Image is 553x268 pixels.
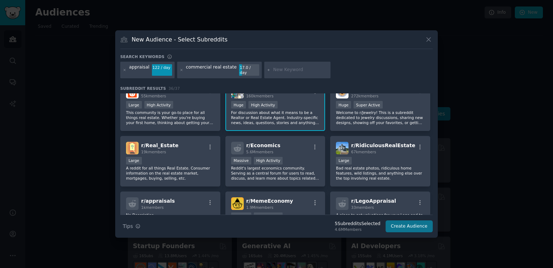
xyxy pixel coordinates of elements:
div: Massive [231,157,251,164]
div: Large [126,101,142,109]
span: r/ LegoAppraisal [351,198,396,204]
span: 33 members [351,205,374,210]
div: High Activity [254,212,283,220]
button: Tips [120,220,143,233]
h3: Search keywords [120,54,165,59]
p: Bad real estate photos, ridiculous home features, wild listings, and anything else over the top i... [336,166,424,181]
span: r/ Economics [246,142,280,148]
span: 19k members [141,150,166,154]
button: Create Audience [386,220,433,233]
span: 1.9M members [246,205,274,210]
div: High Activity [254,157,283,164]
input: New Keyword [273,67,328,73]
span: r/ MemeEconomy [246,198,293,204]
div: 4.6M Members [335,227,381,232]
span: r/ appraisals [141,198,175,204]
div: Large [336,157,352,164]
span: 36 / 37 [168,86,180,91]
span: 160k members [246,94,274,98]
img: Real_Estate [126,142,139,154]
p: A reddit for all things Real Estate. Consumer information on the real estate market, mortgages, b... [126,166,215,181]
span: 5.6M members [246,150,274,154]
p: Reddit's largest economics community. Serving as a central forum for users to read, discuss, and ... [231,166,320,181]
div: High Activity [144,101,174,109]
img: MemeEconomy [231,197,244,210]
span: Subreddit Results [120,86,166,91]
span: 272k members [351,94,378,98]
p: Welcome to r/Jewelry! This is a subreddit dedicated to jewelry discussions, sharing new designs, ... [336,110,424,125]
span: 55k members [141,94,166,98]
h3: New Audience - Select Subreddits [132,36,228,43]
span: 67k members [351,150,376,154]
img: RidiculousRealEstate [336,142,349,154]
div: 5 Subreddit s Selected [335,221,381,227]
span: 1k members [141,205,164,210]
div: 122 / day [152,64,172,71]
span: r/ RidiculousRealEstate [351,142,415,148]
span: Tips [123,223,133,230]
div: Huge [231,101,246,109]
p: A place to get valuations for your Lego and to determine if it's real. [336,212,424,223]
div: commercial real estate [186,64,237,76]
div: Large [126,157,142,164]
div: 17.0 / day [239,64,259,76]
span: r/ Real_Estate [141,142,179,148]
div: Massive [231,212,251,220]
div: Huge [336,101,351,109]
p: No Description... [126,212,215,218]
div: appraisal [129,64,149,76]
p: For discussion about what it means to be a Realtor or Real Estate Agent. Industry-specific news, ... [231,110,320,125]
div: Super Active [354,101,383,109]
div: High Activity [248,101,278,109]
p: This community is your go-to place for all things real estate. Whether you're buying your first h... [126,110,215,125]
